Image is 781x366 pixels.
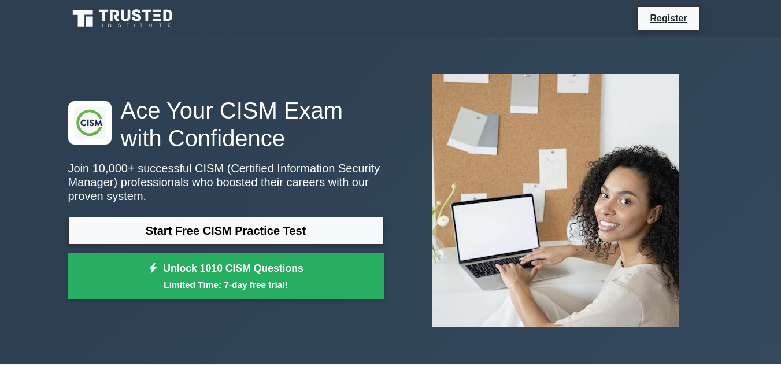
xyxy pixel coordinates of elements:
[68,253,384,300] a: Unlock 1010 CISM QuestionsLimited Time: 7-day free trial!
[643,11,694,25] a: Register
[68,97,384,152] h1: Ace Your CISM Exam with Confidence
[68,161,384,203] p: Join 10,000+ successful CISM (Certified Information Security Manager) professionals who boosted t...
[83,278,369,291] small: Limited Time: 7-day free trial!
[68,217,384,245] a: Start Free CISM Practice Test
